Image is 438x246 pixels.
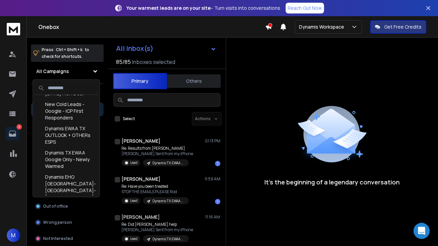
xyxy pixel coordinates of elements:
p: 9 [16,124,22,130]
span: M [7,229,20,242]
p: Dynamis TX EWAA Google Only - Newly Warmed [152,237,185,242]
div: Open Intercom Messenger [413,223,430,239]
div: 1 [215,199,220,204]
div: Dynamis EHO [GEOGRAPHIC_DATA]-[GEOGRAPHIC_DATA]-[GEOGRAPHIC_DATA]-OK ALL ESPS Pre-Warmed [34,172,98,216]
div: 1 [215,161,220,166]
h1: All Inbox(s) [116,45,153,52]
p: 01:13 PM [205,138,220,144]
p: Reach Out Now [288,5,322,11]
h1: [PERSON_NAME] [121,176,160,182]
p: Re: Results from [PERSON_NAME] [121,146,193,151]
p: Dynamis TX EWAA Google Only - Newly Warmed [152,199,185,204]
div: New Cold Leads - Google - ICP First Responders [34,99,98,123]
p: 11:59 AM [205,176,220,182]
p: Get Free Credits [384,24,422,30]
p: Re: Have you been treated [121,184,189,189]
img: logo [7,23,20,35]
button: Others [167,74,221,89]
div: Dynamis TX EWAA Google Only - Newly Warmed [34,147,98,172]
p: – Turn visits into conversations [126,5,280,11]
h1: [PERSON_NAME] [121,214,160,220]
div: Dynamis EWAA TX OUTLOOK + OTHERs ESPS [34,123,98,147]
p: Dynamis Workspace [299,24,347,30]
label: Select [123,116,135,121]
h1: [PERSON_NAME] [121,138,160,144]
p: [PERSON_NAME] Sent from my iPhone [121,227,193,233]
p: Lead [130,236,138,241]
p: Not Interested [43,236,73,241]
p: Re: Did [PERSON_NAME] help [121,222,193,227]
h3: Inboxes selected [132,58,175,66]
span: Ctrl + Shift + k [55,46,83,54]
p: Dynamis TX EWAA Google Only - Newly Warmed [152,161,185,166]
p: Lead [130,198,138,203]
p: Wrong person [43,220,72,225]
p: 11:16 AM [205,214,220,220]
p: Press to check for shortcuts. [42,46,89,60]
button: Primary [113,73,167,89]
p: Out of office [43,204,68,209]
p: Lead [130,160,138,165]
p: [PERSON_NAME] Sent from my iPhone [121,151,193,156]
h1: All Campaigns [36,68,69,75]
span: 85 / 85 [116,58,131,66]
p: It’s the beginning of a legendary conversation [264,177,400,187]
h3: Filters [31,89,104,99]
strong: Your warmest leads are on your site [126,5,211,11]
h1: Onebox [38,23,265,31]
p: STOP THE EMAILS PLEASE Rod [121,189,189,195]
